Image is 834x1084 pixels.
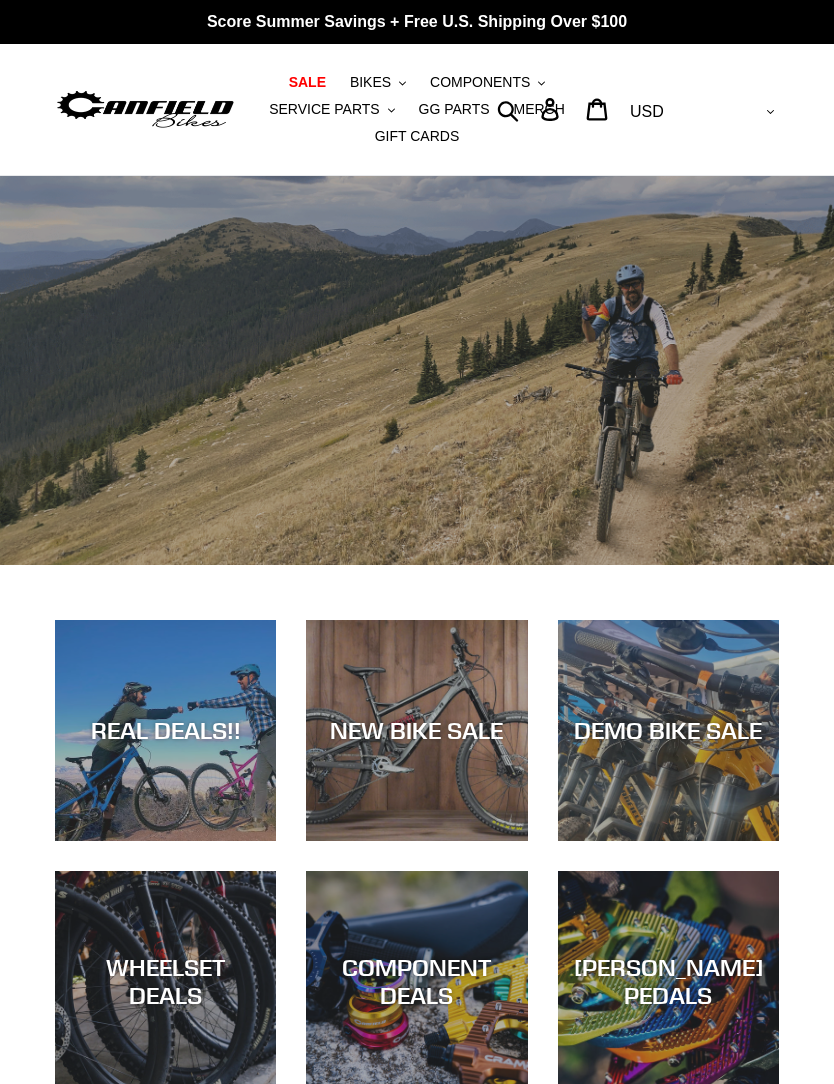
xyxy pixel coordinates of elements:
[419,101,490,118] span: GG PARTS
[55,716,276,745] div: REAL DEALS!!
[269,101,379,118] span: SERVICE PARTS
[420,69,555,96] button: COMPONENTS
[55,953,276,1011] div: WHEELSET DEALS
[306,620,527,841] a: NEW BIKE SALE
[55,87,236,132] img: Canfield Bikes
[350,74,391,91] span: BIKES
[375,128,460,145] span: GIFT CARDS
[306,953,527,1011] div: COMPONENT DEALS
[259,96,404,123] button: SERVICE PARTS
[55,620,276,841] a: REAL DEALS!!
[558,620,779,841] a: DEMO BIKE SALE
[289,74,326,91] span: SALE
[430,74,530,91] span: COMPONENTS
[558,953,779,1011] div: [PERSON_NAME] PEDALS
[409,96,500,123] a: GG PARTS
[279,69,336,96] a: SALE
[306,716,527,745] div: NEW BIKE SALE
[340,69,416,96] button: BIKES
[365,123,470,150] a: GIFT CARDS
[558,716,779,745] div: DEMO BIKE SALE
